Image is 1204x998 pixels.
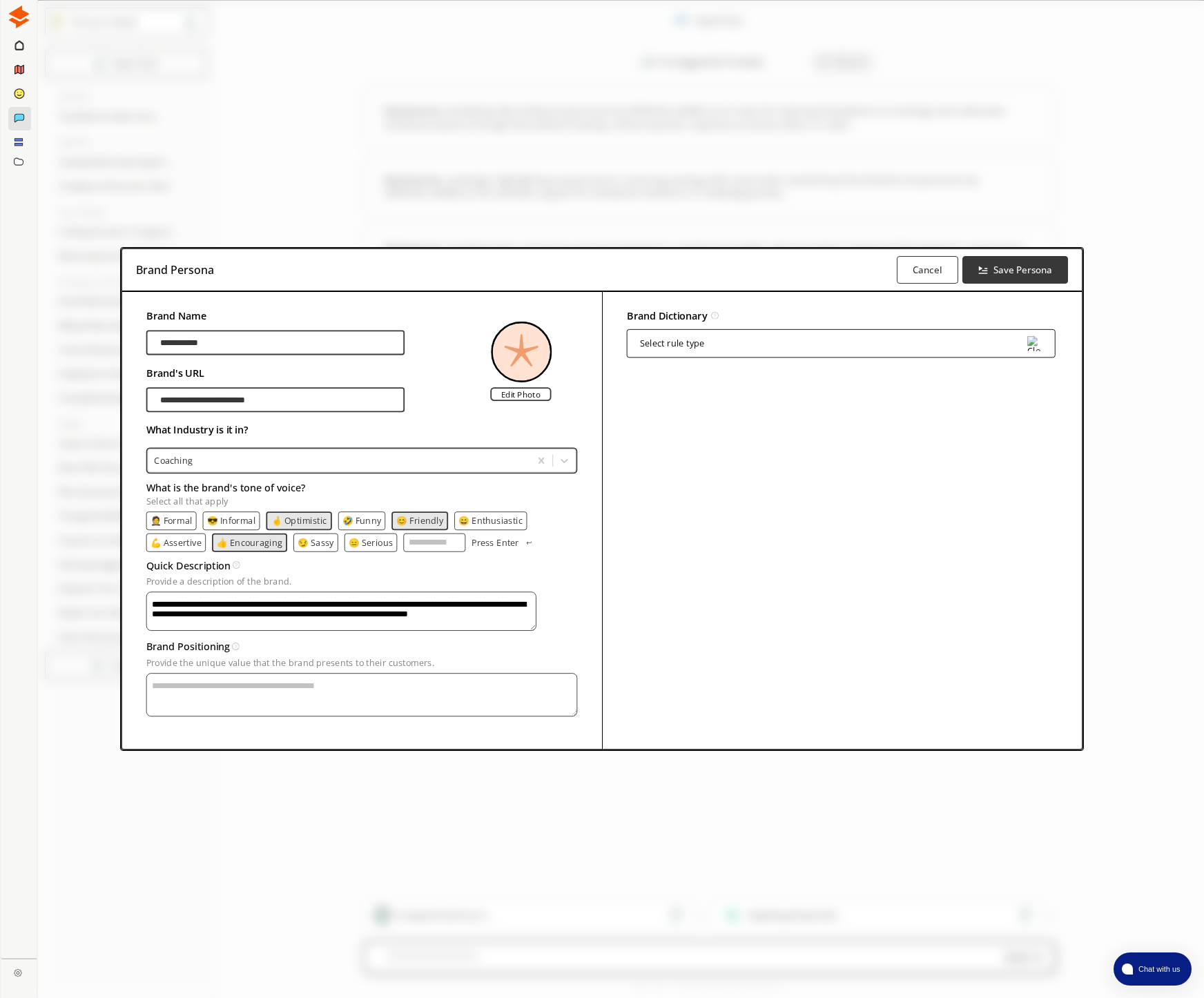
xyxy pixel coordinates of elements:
input: brand-persona-input-input [146,387,405,412]
h2: What Industry is it in? [146,420,578,438]
img: Tooltip Icon [711,311,719,319]
img: Close [1027,336,1042,351]
label: Edit Photo [491,387,552,400]
button: 😄 Enthusiastic [459,516,523,525]
button: 😎 Informal [207,516,255,525]
h2: Brand Dictionary [626,306,707,324]
textarea: textarea-textarea [146,591,536,631]
p: Press Enter [472,537,519,547]
b: Cancel [913,264,942,276]
img: Press Enter [525,540,533,544]
textarea: textarea-textarea [146,673,578,716]
div: Select rule type [639,338,704,348]
button: 🤞 Optimistic [271,516,327,525]
button: Press Enter Press Enter [472,533,534,551]
button: 💪 Assertive [150,537,202,547]
div: tone-text-list [146,511,578,552]
button: 😊 Friendly [397,516,444,525]
p: Provide the unique value that the brand presents to their customers. [146,658,578,667]
button: 😑 Serious [349,537,394,547]
input: tone-input [404,533,466,551]
p: Select all that apply [146,496,578,506]
button: atlas-launcher [1114,952,1192,986]
p: Provide a description of the brand. [146,576,578,586]
img: Close [8,6,30,28]
h2: Brand Name [146,306,405,325]
img: Close [492,321,552,382]
h3: Quick Description [146,556,231,574]
button: Save Persona [962,256,1068,284]
img: Close [14,968,22,977]
button: 😏 Sassy [298,537,334,547]
button: 🤣 Funny [343,516,382,525]
button: Cancel [897,256,958,284]
button: 👍 Encouraging [217,537,283,547]
button: 🤵 Formal [150,516,192,525]
a: Close [1,959,37,983]
h3: Brand Positioning [146,637,231,656]
h3: What is the brand's tone of voice? [146,478,578,496]
h2: Brand's URL [146,364,405,382]
img: Tooltip Icon [232,643,240,650]
span: Chat with us [1133,963,1183,975]
b: Save Persona [993,264,1052,276]
h3: Brand Persona [136,260,214,280]
input: brand-persona-input-input [146,330,405,355]
img: Tooltip Icon [233,561,240,569]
